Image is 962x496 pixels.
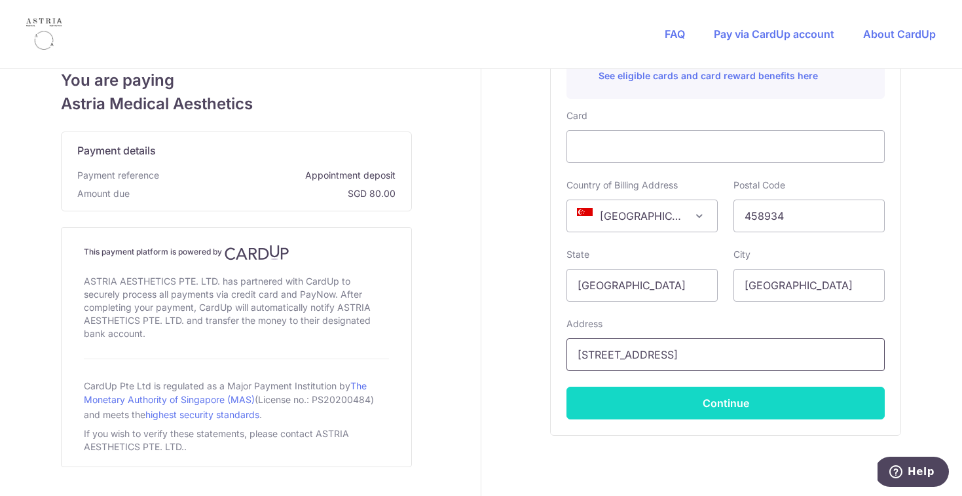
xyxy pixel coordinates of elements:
a: About CardUp [863,27,936,41]
span: You are paying [61,69,412,92]
iframe: Secure card payment input frame [578,139,874,154]
span: Amount due [77,187,130,200]
label: City [733,248,750,261]
label: Postal Code [733,179,785,192]
a: FAQ [665,27,685,41]
label: Country of Billing Address [566,179,678,192]
label: Card [566,109,587,122]
iframe: Opens a widget where you can find more information [878,457,949,489]
a: highest security standards [145,409,259,420]
button: Continue [566,387,885,419]
label: Address [566,317,602,330]
span: Astria Medical Aesthetics [61,92,412,116]
div: ASTRIA AESTHETICS PTE. LTD. has partnered with CardUp to securely process all payments via credit... [84,272,389,343]
img: CardUp [225,245,289,260]
span: Payment details [77,143,156,158]
span: SGD 80.00 [135,187,396,200]
span: Appointment deposit [164,169,396,182]
span: Payment reference [77,169,159,182]
div: CardUp Pte Ltd is regulated as a Major Payment Institution by (License no.: PS20200484) and meets... [84,375,389,425]
label: State [566,248,589,261]
input: Example 123456 [733,200,885,232]
a: See eligible cards and card reward benefits here [599,70,818,81]
a: Pay via CardUp account [714,27,834,41]
span: Singapore [567,200,717,232]
div: If you wish to verify these statements, please contact ASTRIA AESTHETICS PTE. LTD.. [84,425,389,456]
span: Singapore [566,200,718,232]
h4: This payment platform is powered by [84,245,389,260]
